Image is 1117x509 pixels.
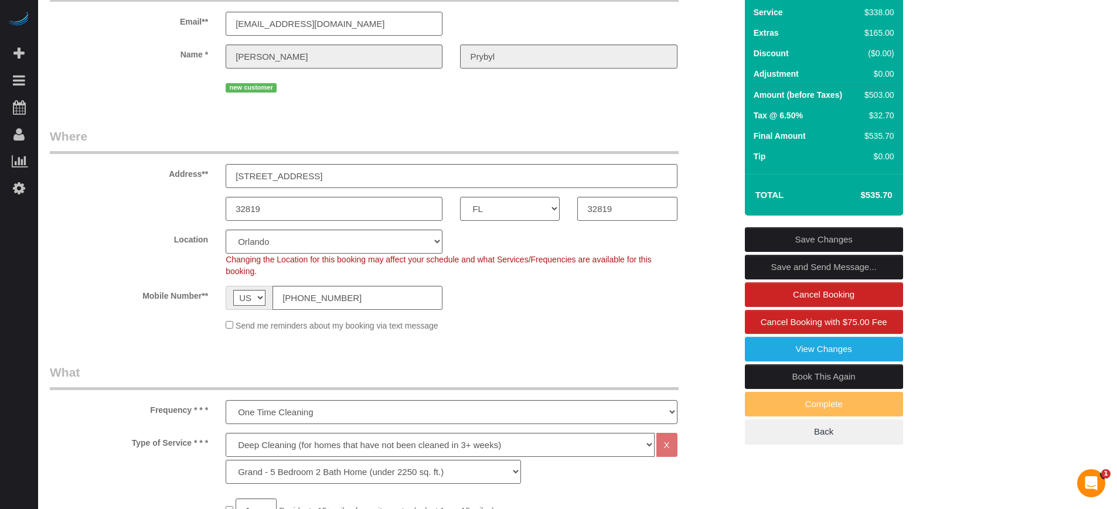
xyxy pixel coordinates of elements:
[273,286,442,310] input: Mobile Number**
[577,197,677,221] input: Zip Code**
[41,286,217,302] label: Mobile Number**
[860,110,894,121] div: $32.70
[460,45,677,69] input: Last Name**
[41,400,217,416] label: Frequency * * *
[754,110,803,121] label: Tax @ 6.50%
[754,89,842,101] label: Amount (before Taxes)
[50,364,679,390] legend: What
[745,419,903,444] a: Back
[825,190,892,200] h4: $535.70
[1077,469,1105,497] iframe: Intercom live chat
[754,47,789,59] label: Discount
[226,255,652,276] span: Changing the Location for this booking may affect your schedule and what Services/Frequencies are...
[754,130,806,142] label: Final Amount
[860,27,894,39] div: $165.00
[236,321,438,330] span: Send me reminders about my booking via text message
[745,282,903,307] a: Cancel Booking
[745,337,903,361] a: View Changes
[755,190,784,200] strong: Total
[860,130,894,142] div: $535.70
[761,317,887,327] span: Cancel Booking with $75.00 Fee
[1101,469,1111,479] span: 1
[860,6,894,18] div: $338.00
[860,151,894,162] div: $0.00
[754,27,779,39] label: Extras
[860,68,894,80] div: $0.00
[226,45,442,69] input: First Name**
[7,12,30,28] img: Automaid Logo
[50,128,679,154] legend: Where
[745,227,903,252] a: Save Changes
[860,89,894,101] div: $503.00
[41,45,217,60] label: Name *
[41,230,217,245] label: Location
[226,83,277,93] span: new customer
[41,433,217,449] label: Type of Service * * *
[745,310,903,334] a: Cancel Booking with $75.00 Fee
[754,68,799,80] label: Adjustment
[754,6,783,18] label: Service
[745,364,903,389] a: Book This Again
[860,47,894,59] div: ($0.00)
[754,151,766,162] label: Tip
[745,255,903,279] a: Save and Send Message...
